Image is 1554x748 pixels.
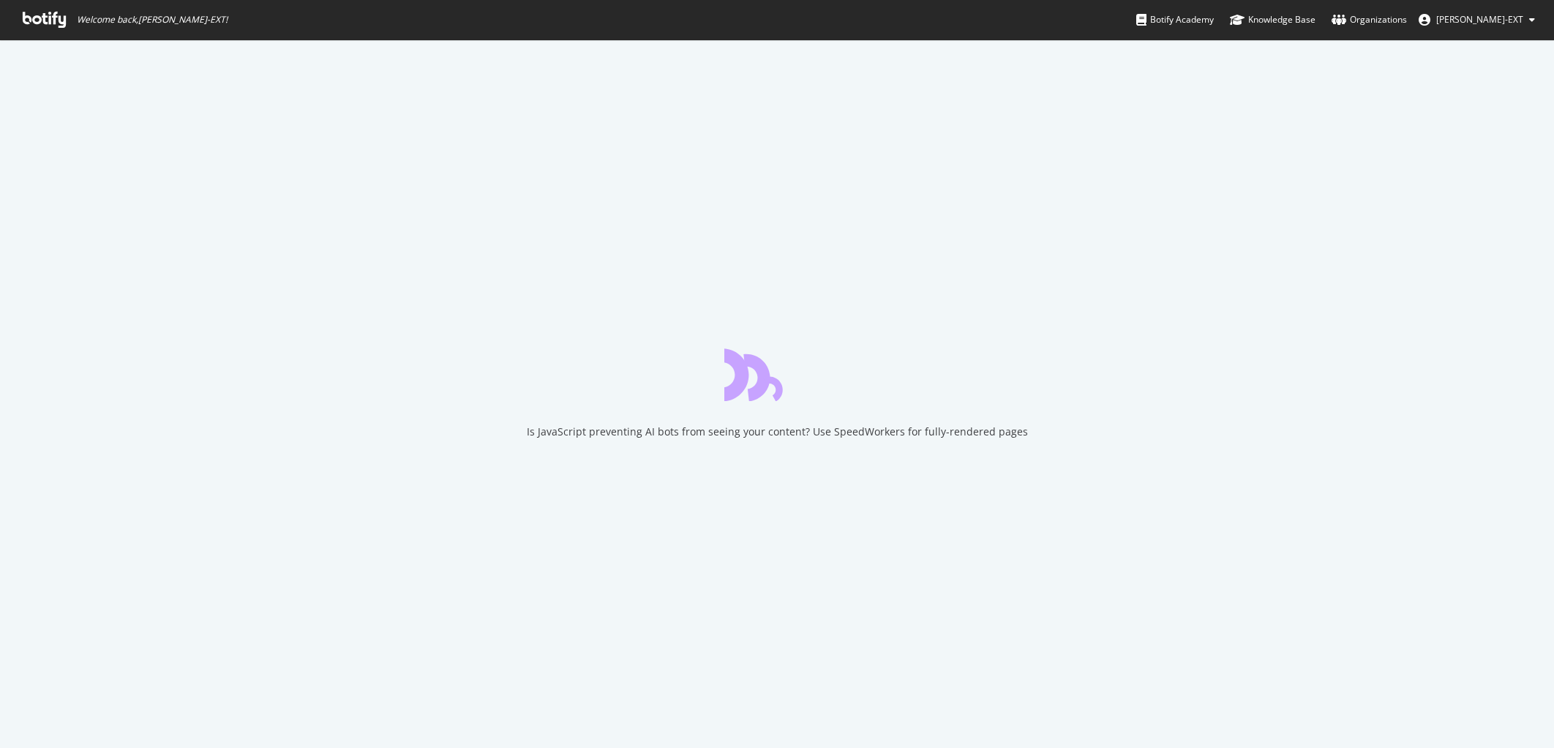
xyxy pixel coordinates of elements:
[1407,8,1547,31] button: [PERSON_NAME]-EXT
[1332,12,1407,27] div: Organizations
[527,425,1028,439] div: Is JavaScript preventing AI bots from seeing your content? Use SpeedWorkers for fully-rendered pages
[1230,12,1315,27] div: Knowledge Base
[1136,12,1214,27] div: Botify Academy
[724,348,830,401] div: animation
[1436,13,1523,26] span: Eric DIALLO-EXT
[77,14,228,26] span: Welcome back, [PERSON_NAME]-EXT !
